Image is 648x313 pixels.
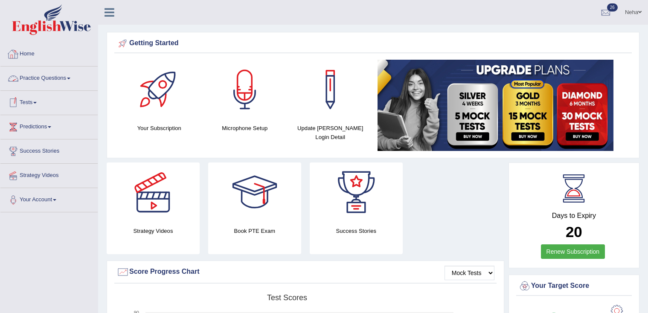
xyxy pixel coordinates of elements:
[378,60,613,151] img: small5.jpg
[0,164,98,185] a: Strategy Videos
[0,115,98,136] a: Predictions
[116,266,494,278] div: Score Progress Chart
[518,212,630,220] h4: Days to Expiry
[0,91,98,112] a: Tests
[0,139,98,161] a: Success Stories
[107,226,200,235] h4: Strategy Videos
[566,223,582,240] b: 20
[518,280,630,293] div: Your Target Score
[292,124,369,142] h4: Update [PERSON_NAME] Login Detail
[0,188,98,209] a: Your Account
[607,3,618,12] span: 26
[0,67,98,88] a: Practice Questions
[541,244,605,259] a: Renew Subscription
[121,124,198,133] h4: Your Subscription
[0,42,98,64] a: Home
[310,226,403,235] h4: Success Stories
[116,37,630,50] div: Getting Started
[267,293,307,302] tspan: Test scores
[206,124,284,133] h4: Microphone Setup
[208,226,301,235] h4: Book PTE Exam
